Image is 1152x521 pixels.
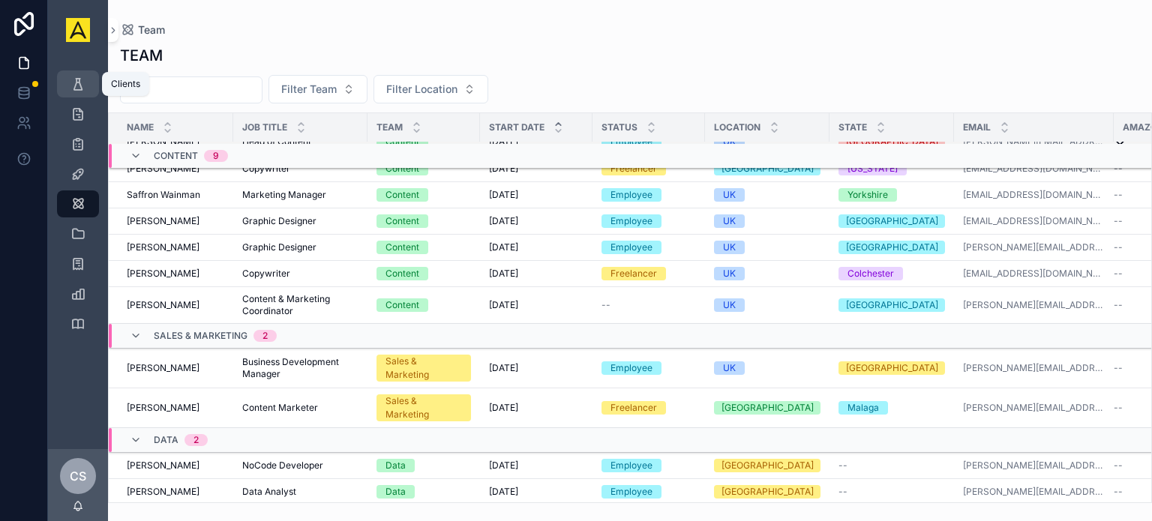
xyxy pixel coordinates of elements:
span: [DATE] [489,163,518,175]
span: Data [154,434,178,446]
span: [PERSON_NAME] [127,299,199,311]
span: Saffron Wainman [127,189,200,201]
span: -- [1114,486,1123,498]
div: Employee [610,361,652,375]
div: Data [385,459,406,472]
div: UK [723,298,736,312]
button: Select Button [373,75,488,103]
span: -- [1114,402,1123,414]
span: -- [1114,163,1123,175]
div: UK [723,361,736,375]
span: Content Marketer [242,402,318,414]
a: [EMAIL_ADDRESS][DOMAIN_NAME] [963,189,1105,201]
span: [DATE] [489,215,518,227]
div: Freelancer [610,401,657,415]
div: 9 [213,150,219,162]
div: UK [723,267,736,280]
a: [EMAIL_ADDRESS][DOMAIN_NAME] [963,268,1105,280]
div: Content [385,214,419,228]
div: 2 [262,330,268,342]
span: -- [1114,268,1123,280]
span: Copywriter [242,163,290,175]
span: [PERSON_NAME] [127,215,199,227]
span: [PERSON_NAME] [127,163,199,175]
div: Content [385,188,419,202]
span: -- [1114,362,1123,374]
div: scrollable content [48,60,108,357]
div: Employee [610,188,652,202]
span: Name [127,121,154,133]
span: [DATE] [489,402,518,414]
div: Malaga [847,401,879,415]
span: -- [838,486,847,498]
span: NoCode Developer [242,460,323,472]
span: -- [601,299,610,311]
a: [PERSON_NAME][EMAIL_ADDRESS][DOMAIN_NAME] [963,486,1105,498]
div: Content [385,298,419,312]
div: [GEOGRAPHIC_DATA] [846,361,938,375]
div: Sales & Marketing [385,394,462,421]
span: Graphic Designer [242,215,316,227]
a: Team [120,22,165,37]
div: Content [385,267,419,280]
span: Content & Marketing Coordinator [242,293,358,317]
span: Marketing Manager [242,189,326,201]
span: -- [838,460,847,472]
span: Filter Location [386,82,457,97]
span: Copywriter [242,268,290,280]
span: [PERSON_NAME] [127,486,199,498]
span: Sales & Marketing [154,330,247,342]
span: State [838,121,867,133]
div: [GEOGRAPHIC_DATA] [721,401,814,415]
span: [PERSON_NAME] [127,402,199,414]
img: App logo [66,18,90,42]
span: Team [376,121,403,133]
span: [PERSON_NAME] [127,268,199,280]
span: Graphic Designer [242,241,316,253]
span: Start Date [489,121,544,133]
span: [DATE] [489,189,518,201]
a: [PERSON_NAME][EMAIL_ADDRESS][DOMAIN_NAME] [963,299,1105,311]
div: [GEOGRAPHIC_DATA] [846,214,938,228]
span: [PERSON_NAME] [127,460,199,472]
span: -- [1114,189,1123,201]
a: [PERSON_NAME][EMAIL_ADDRESS][DOMAIN_NAME] [963,241,1105,253]
div: Employee [610,485,652,499]
div: Data [385,485,406,499]
span: [DATE] [489,362,518,374]
span: [DATE] [489,460,518,472]
span: [DATE] [489,486,518,498]
div: [US_STATE] [847,162,898,175]
div: Employee [610,459,652,472]
div: Yorkshire [847,188,888,202]
a: [EMAIL_ADDRESS][DOMAIN_NAME] [963,163,1105,175]
span: Status [601,121,637,133]
div: [GEOGRAPHIC_DATA] [721,162,814,175]
div: Content [385,241,419,254]
span: -- [1114,460,1123,472]
div: [GEOGRAPHIC_DATA] [846,298,938,312]
a: [PERSON_NAME][EMAIL_ADDRESS][DOMAIN_NAME] [963,402,1105,414]
div: [GEOGRAPHIC_DATA] [721,485,814,499]
a: [PERSON_NAME][EMAIL_ADDRESS][DOMAIN_NAME] [963,362,1105,374]
div: Content [385,162,419,175]
span: [DATE] [489,299,518,311]
div: UK [723,188,736,202]
h1: TEAM [120,45,163,66]
span: Business Development Manager [242,356,358,380]
a: [EMAIL_ADDRESS][DOMAIN_NAME] [963,215,1105,227]
div: 2 [193,434,199,446]
button: Select Button [268,75,367,103]
span: Location [714,121,760,133]
span: Team [138,22,165,37]
span: [PERSON_NAME] [127,241,199,253]
span: -- [1114,241,1123,253]
div: Clients [111,78,140,90]
span: -- [1114,299,1123,311]
div: Freelancer [610,162,657,175]
span: -- [1114,215,1123,227]
span: Content [154,150,198,162]
span: Email [963,121,991,133]
div: [GEOGRAPHIC_DATA] [721,459,814,472]
div: Sales & Marketing [385,355,462,382]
